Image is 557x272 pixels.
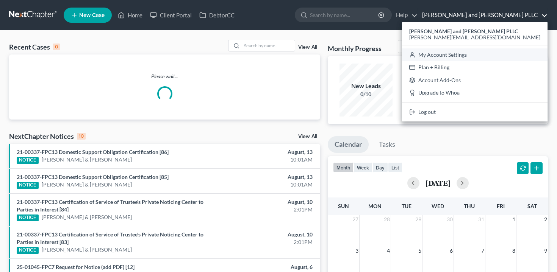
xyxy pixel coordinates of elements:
[512,215,516,224] span: 1
[543,246,548,255] span: 9
[418,8,548,22] a: [PERSON_NAME] and [PERSON_NAME] PLLC
[242,40,295,51] input: Search by name...
[53,44,60,50] div: 0
[480,246,485,255] span: 7
[388,162,402,173] button: list
[402,203,411,209] span: Tue
[17,214,39,221] div: NOTICE
[328,44,382,53] h3: Monthly Progress
[402,106,548,118] a: Log out
[17,231,203,245] a: 21-00337-FPC13 Certification of Service of Trustee's Private Noticing Center to Parties in Intere...
[219,263,313,271] div: August, 6
[497,203,505,209] span: Fri
[9,73,320,80] p: Please wait...
[426,179,451,187] h2: [DATE]
[392,8,418,22] a: Help
[17,182,39,189] div: NOTICE
[219,231,313,238] div: August, 10
[446,215,454,224] span: 30
[340,82,393,90] div: New Leads
[219,148,313,156] div: August, 13
[17,157,39,164] div: NOTICE
[9,42,60,51] div: Recent Cases
[219,173,313,181] div: August, 13
[432,203,444,209] span: Wed
[196,8,238,22] a: DebtorCC
[477,215,485,224] span: 31
[409,28,518,34] strong: [PERSON_NAME] and [PERSON_NAME] PLLC
[338,203,349,209] span: Sun
[402,22,548,121] div: [PERSON_NAME] and [PERSON_NAME] PLLC
[17,264,135,270] a: 25-01045-FPC7 Request for Notice (add PDF) [12]
[464,203,475,209] span: Thu
[9,132,86,141] div: NextChapter Notices
[42,246,132,253] a: [PERSON_NAME] & [PERSON_NAME]
[352,215,359,224] span: 27
[368,203,382,209] span: Mon
[372,136,402,153] a: Tasks
[328,136,369,153] a: Calendar
[219,206,313,213] div: 2:01PM
[17,149,169,155] a: 21-00337-FPC13 Domestic Support Obligation Certification [86]
[402,61,548,74] a: Plan + Billing
[372,162,388,173] button: day
[409,34,540,40] span: [PERSON_NAME][EMAIL_ADDRESS][DOMAIN_NAME]
[146,8,196,22] a: Client Portal
[219,156,313,163] div: 10:01AM
[17,247,39,254] div: NOTICE
[543,215,548,224] span: 2
[449,246,454,255] span: 6
[42,213,132,221] a: [PERSON_NAME] & [PERSON_NAME]
[355,246,359,255] span: 3
[219,181,313,188] div: 10:01AM
[354,162,372,173] button: week
[402,74,548,87] a: Account Add-Ons
[219,198,313,206] div: August, 10
[340,90,393,98] div: 0/10
[42,181,132,188] a: [PERSON_NAME] & [PERSON_NAME]
[402,48,548,61] a: My Account Settings
[333,162,354,173] button: month
[17,174,169,180] a: 21-00337-FPC13 Domestic Support Obligation Certification [85]
[77,133,86,140] div: 10
[512,246,516,255] span: 8
[79,12,105,18] span: New Case
[386,246,391,255] span: 4
[42,156,132,163] a: [PERSON_NAME] & [PERSON_NAME]
[114,8,146,22] a: Home
[298,134,317,139] a: View All
[219,238,313,246] div: 2:01PM
[418,246,422,255] span: 5
[383,215,391,224] span: 28
[527,203,537,209] span: Sat
[402,87,548,99] a: Upgrade to Whoa
[17,199,203,213] a: 21-00337-FPC13 Certification of Service of Trustee's Private Noticing Center to Parties in Intere...
[298,45,317,50] a: View All
[415,215,422,224] span: 29
[310,8,379,22] input: Search by name...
